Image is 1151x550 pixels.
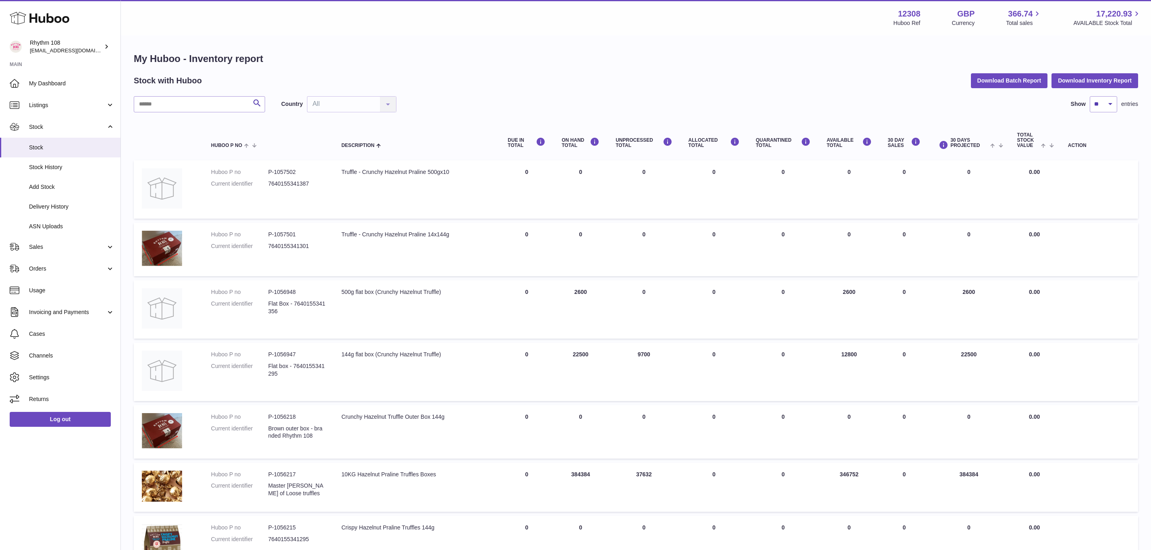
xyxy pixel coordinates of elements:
div: UNPROCESSED Total [616,137,672,148]
dt: Current identifier [211,482,268,497]
td: 0 [880,160,929,219]
div: Currency [952,19,975,27]
span: Settings [29,374,114,381]
td: 0 [880,343,929,401]
dd: P-1057501 [268,231,326,238]
td: 0 [880,223,929,276]
img: orders@rhythm108.com [10,41,22,53]
dt: Current identifier [211,180,268,188]
span: My Dashboard [29,80,114,87]
div: Crunchy Hazelnut Truffle Outer Box 144g [341,413,492,421]
span: 366.74 [1008,8,1033,19]
td: 0 [680,405,748,459]
span: Invoicing and Payments [29,308,106,316]
span: Stock [29,123,106,131]
dt: Current identifier [211,362,268,378]
dd: P-1057502 [268,168,326,176]
div: AVAILABLE Total [827,137,872,148]
dd: P-1056948 [268,288,326,296]
dt: Current identifier [211,536,268,543]
span: Sales [29,243,106,251]
span: Listings [29,101,106,109]
td: 0 [929,405,1009,459]
span: Total sales [1006,19,1042,27]
dt: Current identifier [211,242,268,250]
td: 0 [680,160,748,219]
div: QUARANTINED Total [756,137,811,148]
span: Huboo P no [211,143,242,148]
span: 0.00 [1029,289,1040,295]
div: Truffle - Crunchy Hazelnut Praline 500gx10 [341,168,492,176]
a: 366.74 Total sales [1006,8,1042,27]
span: 0 [782,231,785,238]
span: 0.00 [1029,169,1040,175]
td: 2600 [819,280,880,339]
label: Country [281,100,303,108]
strong: GBP [957,8,975,19]
dd: 7640155341387 [268,180,326,188]
td: 2600 [929,280,1009,339]
span: 30 DAYS PROJECTED [950,138,988,148]
div: Huboo Ref [894,19,921,27]
td: 9700 [608,343,680,401]
dd: P-1056947 [268,351,326,358]
div: Truffle - Crunchy Hazelnut Praline 14x144g [341,231,492,238]
span: Description [341,143,374,148]
td: 0 [608,223,680,276]
dt: Current identifier [211,300,268,315]
td: 0 [500,463,554,512]
dd: P-1056217 [268,471,326,478]
dt: Current identifier [211,425,268,440]
span: 0 [782,289,785,295]
dt: Huboo P no [211,231,268,238]
div: ALLOCATED Total [689,137,740,148]
span: 0.00 [1029,231,1040,238]
span: 0.00 [1029,471,1040,478]
img: product image [142,351,182,391]
div: 10KG Hazelnut Praline Truffles Boxes [341,471,492,478]
td: 0 [608,405,680,459]
td: 0 [680,223,748,276]
dt: Huboo P no [211,351,268,358]
span: Total stock value [1017,132,1039,149]
img: product image [142,413,182,449]
img: product image [142,168,182,209]
dt: Huboo P no [211,471,268,478]
span: Stock [29,144,114,151]
td: 22500 [929,343,1009,401]
span: 0 [782,414,785,420]
span: 0.00 [1029,524,1040,531]
span: Add Stock [29,183,114,191]
span: Returns [29,395,114,403]
a: 17,220.93 AVAILABLE Stock Total [1073,8,1141,27]
div: 500g flat box (Crunchy Hazelnut Truffle) [341,288,492,296]
img: product image [142,288,182,329]
td: 0 [880,463,929,512]
div: Rhythm 108 [30,39,102,54]
td: 0 [929,160,1009,219]
h1: My Huboo - Inventory report [134,52,1138,65]
span: [EMAIL_ADDRESS][DOMAIN_NAME] [30,47,118,54]
span: 0 [782,351,785,358]
span: 0 [782,524,785,531]
td: 0 [608,160,680,219]
td: 12800 [819,343,880,401]
span: Stock History [29,163,114,171]
div: ON HAND Total [562,137,599,148]
td: 0 [819,223,880,276]
dt: Huboo P no [211,413,268,421]
button: Download Batch Report [971,73,1048,88]
div: 30 DAY SALES [888,137,921,148]
td: 0 [819,405,880,459]
td: 0 [554,223,608,276]
td: 0 [500,280,554,339]
span: 0 [782,169,785,175]
span: 0 [782,471,785,478]
a: Log out [10,412,111,426]
dd: Brown outer box - branded Rhythm 108 [268,425,326,440]
td: 0 [500,343,554,401]
td: 0 [500,223,554,276]
div: Crispy Hazelnut Praline Truffles 144g [341,524,492,531]
span: 0.00 [1029,414,1040,420]
img: product image [142,471,182,502]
